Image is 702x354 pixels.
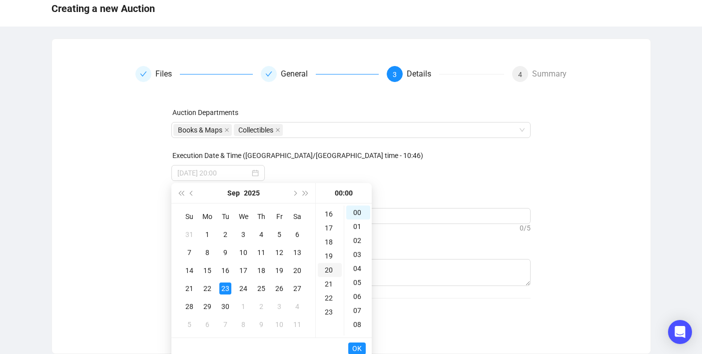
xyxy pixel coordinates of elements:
th: Mo [198,207,216,225]
div: 05 [346,275,370,289]
div: 3 [273,300,285,312]
td: 2025-09-05 [270,225,288,243]
td: 2025-10-07 [216,315,234,333]
div: 8 [201,246,213,258]
div: 4 [291,300,303,312]
span: close [224,127,229,132]
td: 2025-09-23 [216,279,234,297]
td: 2025-09-16 [216,261,234,279]
td: 2025-09-24 [234,279,252,297]
div: Details [407,66,439,82]
button: Next year (Control + right) [300,183,311,203]
div: 3 [237,228,249,240]
button: Last year (Control + left) [175,183,186,203]
td: 2025-10-08 [234,315,252,333]
div: 16 [219,264,231,276]
label: Auction Departments [172,108,238,116]
th: Sa [288,207,306,225]
label: Execution Date & Time (Europe/London time - 10:46) [172,151,423,159]
div: 17 [237,264,249,276]
td: 2025-09-02 [216,225,234,243]
span: 3 [393,70,397,78]
td: 2025-10-05 [180,315,198,333]
div: 07 [346,303,370,317]
td: 2025-09-25 [252,279,270,297]
th: Fr [270,207,288,225]
button: Next month (PageDown) [289,183,300,203]
div: General [281,66,316,82]
td: 2025-09-21 [180,279,198,297]
span: check [140,70,147,77]
th: Su [180,207,198,225]
td: 2025-09-18 [252,261,270,279]
div: 00 [346,205,370,219]
div: 20 [291,264,303,276]
th: Tu [216,207,234,225]
div: 7 [219,318,231,330]
div: 3Details [387,66,504,82]
div: 06 [346,289,370,303]
td: 2025-09-29 [198,297,216,315]
div: 25 [255,282,267,294]
div: 12 [273,246,285,258]
td: 2025-09-20 [288,261,306,279]
div: 09 [346,331,370,345]
span: Collectibles [238,124,273,135]
td: 2025-09-09 [216,243,234,261]
td: 2025-09-22 [198,279,216,297]
td: 2025-08-31 [180,225,198,243]
td: 2025-09-07 [180,243,198,261]
div: 1 [237,300,249,312]
td: 2025-10-09 [252,315,270,333]
td: 2025-09-28 [180,297,198,315]
div: 04 [346,261,370,275]
div: 18 [255,264,267,276]
td: 2025-10-10 [270,315,288,333]
td: 2025-10-02 [252,297,270,315]
td: 2025-09-10 [234,243,252,261]
td: 2025-09-04 [252,225,270,243]
td: 2025-09-15 [198,261,216,279]
div: Summary [532,66,567,82]
div: 7 [183,246,195,258]
td: 2025-10-03 [270,297,288,315]
div: 5 [273,228,285,240]
div: Open Intercom Messenger [668,320,692,344]
div: 00:00 [320,183,368,203]
div: 27 [291,282,303,294]
div: 31 [183,228,195,240]
div: 6 [201,318,213,330]
div: 22 [201,282,213,294]
div: 26 [273,282,285,294]
td: 2025-09-30 [216,297,234,315]
td: 2025-09-17 [234,261,252,279]
td: 2025-09-12 [270,243,288,261]
div: 11 [291,318,303,330]
td: 2025-09-03 [234,225,252,243]
div: 10 [273,318,285,330]
input: Select date [177,167,250,178]
div: Files [135,66,253,82]
td: 2025-10-04 [288,297,306,315]
div: 21 [183,282,195,294]
td: 2025-10-11 [288,315,306,333]
div: 23 [318,305,342,319]
td: 2025-09-26 [270,279,288,297]
div: 17 [318,221,342,235]
div: 13 [291,246,303,258]
div: 29 [201,300,213,312]
div: 22 [318,291,342,305]
div: 4 [255,228,267,240]
button: Choose a year [244,183,260,203]
td: 2025-09-08 [198,243,216,261]
th: Th [252,207,270,225]
div: 1 [201,228,213,240]
div: General [261,66,378,82]
div: 5 [183,318,195,330]
div: 01 [346,219,370,233]
button: Previous month (PageUp) [186,183,197,203]
td: 2025-09-11 [252,243,270,261]
td: 2025-09-14 [180,261,198,279]
div: 4Summary [512,66,567,82]
div: 20 [318,263,342,277]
